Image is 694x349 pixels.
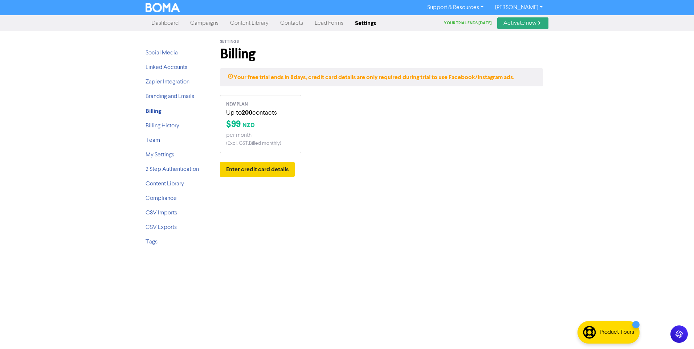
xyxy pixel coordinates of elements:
[242,108,252,117] strong: 200
[146,239,158,245] a: Tags
[146,123,179,129] a: Billing History
[146,108,161,114] a: Billing
[309,16,349,30] a: Lead Forms
[146,3,180,12] img: BOMA Logo
[146,137,160,143] a: Team
[146,181,184,187] a: Content Library
[224,16,274,30] a: Content Library
[146,16,184,30] a: Dashboard
[497,17,548,29] a: Activate now
[146,196,177,201] a: Compliance
[421,2,489,13] a: Support & Resources
[146,152,174,158] a: My Settings
[444,20,497,26] div: Your trial ends [DATE]
[146,94,194,99] a: Branding and Emails
[226,108,295,118] p: Up to contacts
[489,2,548,13] a: [PERSON_NAME]
[184,16,224,30] a: Campaigns
[220,68,543,86] div: Your free trial ends in 8 days, credit card details are only required during trial to use Faceboo...
[146,167,199,172] a: 2 Step Authentication
[220,39,239,44] span: Settings
[146,79,189,85] a: Zapier Integration
[146,50,178,56] a: Social Media
[226,140,295,147] div: ( Excl. GST. Billed monthly )
[220,46,543,62] h1: Billing
[220,162,295,177] button: Enter credit card details
[242,122,255,129] span: NZD
[146,107,161,115] strong: Billing
[146,225,177,230] a: CSV Exports
[146,210,177,216] a: CSV Imports
[274,16,309,30] a: Contacts
[226,118,295,131] div: $ 99
[146,65,187,70] a: Linked Accounts
[658,314,694,349] iframe: Chat Widget
[226,101,295,108] p: NEW PLAN
[226,131,295,140] div: per month
[349,16,382,30] a: Settings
